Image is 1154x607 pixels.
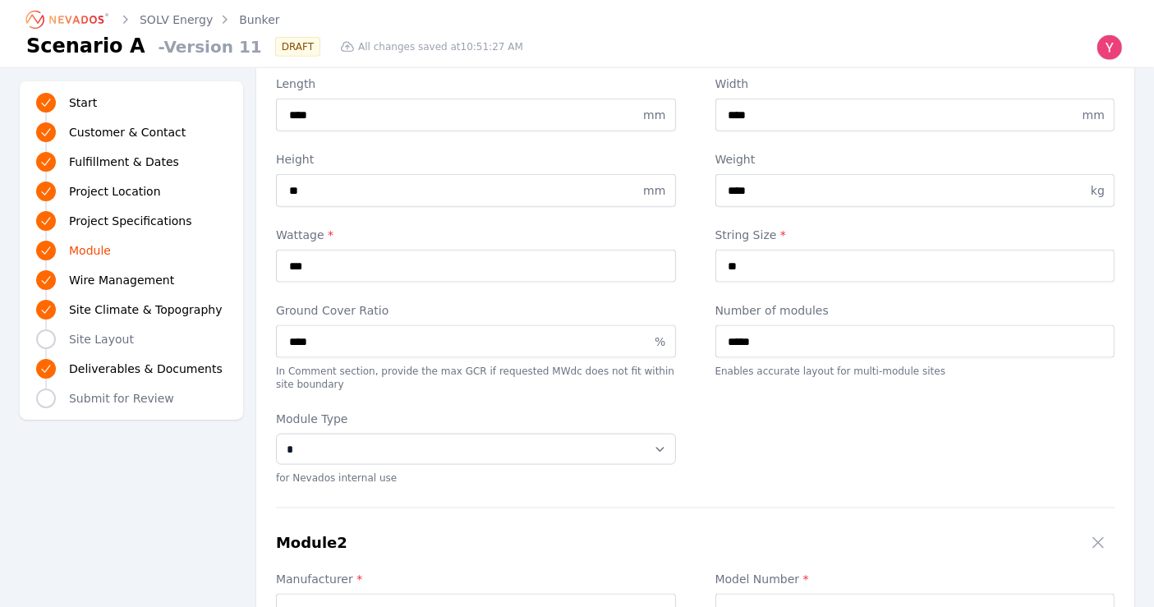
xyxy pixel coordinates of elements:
label: Weight [715,151,1115,168]
a: Bunker [239,11,279,28]
p: Enables accurate layout for multi-module sites [715,365,1115,378]
h3: Module 2 [276,531,347,554]
span: Customer & Contact [69,124,186,140]
span: Project Specifications [69,213,192,229]
span: Site Layout [69,331,134,347]
span: Fulfillment & Dates [69,154,179,170]
span: Submit for Review [69,390,174,407]
p: In Comment section, provide the max GCR if requested MWdc does not fit within site boundary [276,365,676,391]
label: Ground Cover Ratio [276,302,676,319]
span: Deliverables & Documents [69,361,223,377]
label: Number of modules [715,302,1115,319]
label: Model Number [715,571,1115,587]
label: String Size [715,227,1115,243]
nav: Breadcrumb [26,7,280,33]
span: - Version 11 [152,35,262,58]
label: Width [715,76,1115,92]
label: Length [276,76,676,92]
span: Project Location [69,183,161,200]
p: for Nevados internal use [276,471,676,485]
span: Start [69,94,97,111]
span: Site Climate & Topography [69,301,222,318]
label: Manufacturer [276,571,676,587]
span: Wire Management [69,272,174,288]
nav: Progress [36,91,227,410]
span: All changes saved at 10:51:27 AM [358,40,523,53]
label: Wattage [276,227,676,243]
a: SOLV Energy [140,11,213,28]
span: Module [69,242,111,259]
img: Yoni Bennett [1097,34,1123,61]
label: Height [276,151,676,168]
label: Module Type [276,411,676,427]
div: DRAFT [275,37,320,57]
h1: Scenario A [26,33,145,59]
